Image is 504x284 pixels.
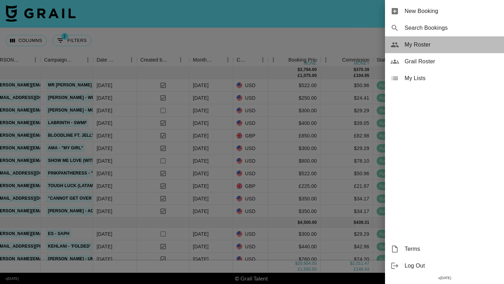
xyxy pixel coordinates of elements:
[405,262,498,270] span: Log Out
[405,245,498,253] span: Terms
[405,57,498,66] span: Grail Roster
[385,241,504,257] div: Terms
[405,7,498,15] span: New Booking
[405,74,498,83] span: My Lists
[385,53,504,70] div: Grail Roster
[405,41,498,49] span: My Roster
[385,274,504,282] div: v [DATE]
[385,36,504,53] div: My Roster
[385,3,504,20] div: New Booking
[385,20,504,36] div: Search Bookings
[405,24,498,32] span: Search Bookings
[385,70,504,87] div: My Lists
[385,257,504,274] div: Log Out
